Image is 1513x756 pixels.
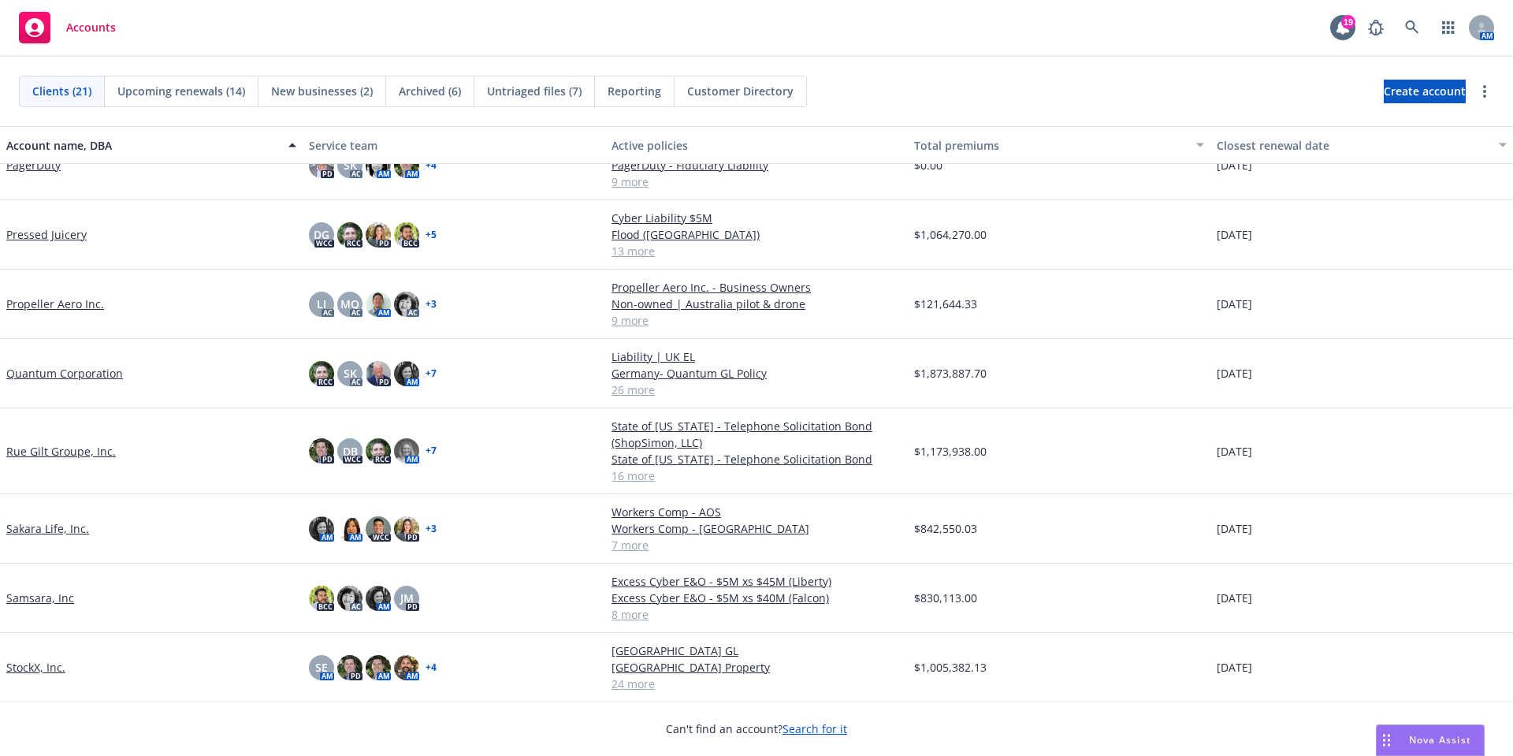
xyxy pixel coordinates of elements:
[6,137,279,154] div: Account name, DBA
[1217,520,1252,537] span: [DATE]
[394,655,419,680] img: photo
[612,279,901,296] a: Propeller Aero Inc. - Business Owners
[1217,443,1252,460] span: [DATE]
[1217,365,1252,382] span: [DATE]
[612,504,901,520] a: Workers Comp - AOS
[1217,157,1252,173] span: [DATE]
[343,443,358,460] span: DB
[315,659,328,676] span: SE
[914,443,987,460] span: $1,173,938.00
[271,83,373,99] span: New businesses (2)
[687,83,794,99] span: Customer Directory
[914,365,987,382] span: $1,873,887.70
[6,226,87,243] a: Pressed Juicery
[344,157,357,173] span: SK
[1210,126,1513,164] button: Closest renewal date
[612,537,901,553] a: 7 more
[914,157,942,173] span: $0.00
[666,721,847,737] span: Can't find an account?
[1217,659,1252,676] span: [DATE]
[309,361,334,386] img: photo
[426,446,437,456] a: + 7
[309,438,334,464] img: photo
[1360,12,1392,43] a: Report a Bug
[117,83,245,99] span: Upcoming renewals (14)
[394,153,419,178] img: photo
[612,642,901,659] a: [GEOGRAPHIC_DATA] GL
[399,83,461,99] span: Archived (6)
[1217,590,1252,606] span: [DATE]
[1409,733,1471,747] span: Nova Assist
[487,83,582,99] span: Untriaged files (7)
[608,83,661,99] span: Reporting
[612,365,901,382] a: Germany- Quantum GL Policy
[612,173,901,190] a: 9 more
[426,524,437,534] a: + 3
[366,586,391,611] img: photo
[612,606,901,623] a: 8 more
[13,6,122,50] a: Accounts
[366,292,391,317] img: photo
[426,161,437,170] a: + 4
[6,590,74,606] a: Samsara, Inc
[394,516,419,542] img: photo
[6,443,116,460] a: Rue Gilt Groupe, Inc.
[612,573,901,590] a: Excess Cyber E&O - $5M xs $45M (Liberty)
[612,157,901,173] a: PagerDuty - Fiduciary Liability
[394,292,419,317] img: photo
[1217,137,1489,154] div: Closest renewal date
[394,361,419,386] img: photo
[366,361,391,386] img: photo
[612,312,901,329] a: 9 more
[366,655,391,680] img: photo
[612,659,901,676] a: [GEOGRAPHIC_DATA] Property
[1217,226,1252,243] span: [DATE]
[366,438,391,464] img: photo
[1217,296,1252,312] span: [DATE]
[314,226,329,243] span: DG
[366,153,391,178] img: photo
[337,222,362,248] img: photo
[914,296,977,312] span: $121,644.33
[612,676,901,692] a: 24 more
[1377,725,1396,755] div: Drag to move
[366,516,391,542] img: photo
[612,520,901,537] a: Workers Comp - [GEOGRAPHIC_DATA]
[344,365,357,382] span: SK
[394,222,419,248] img: photo
[337,516,362,542] img: photo
[783,721,847,736] a: Search for it
[6,520,89,537] a: Sakara Life, Inc.
[426,369,437,378] a: + 7
[1384,80,1466,103] a: Create account
[1475,82,1494,101] a: more
[612,451,901,467] a: State of [US_STATE] - Telephone Solicitation Bond
[612,137,901,154] div: Active policies
[6,365,123,382] a: Quantum Corporation
[914,520,977,537] span: $842,550.03
[400,590,414,606] span: JM
[612,467,901,484] a: 16 more
[612,243,901,259] a: 13 more
[6,659,65,676] a: StockX, Inc.
[612,210,901,226] a: Cyber Liability $5M
[426,230,437,240] a: + 5
[6,296,104,312] a: Propeller Aero Inc.
[612,226,901,243] a: Flood ([GEOGRAPHIC_DATA])
[32,83,91,99] span: Clients (21)
[340,296,359,312] span: MQ
[309,516,334,542] img: photo
[1433,12,1464,43] a: Switch app
[612,382,901,398] a: 26 more
[1396,12,1428,43] a: Search
[1384,76,1466,106] span: Create account
[612,296,901,312] a: Non-owned | Australia pilot & drone
[6,157,61,173] a: PagerDuty
[612,348,901,365] a: Liability | UK EL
